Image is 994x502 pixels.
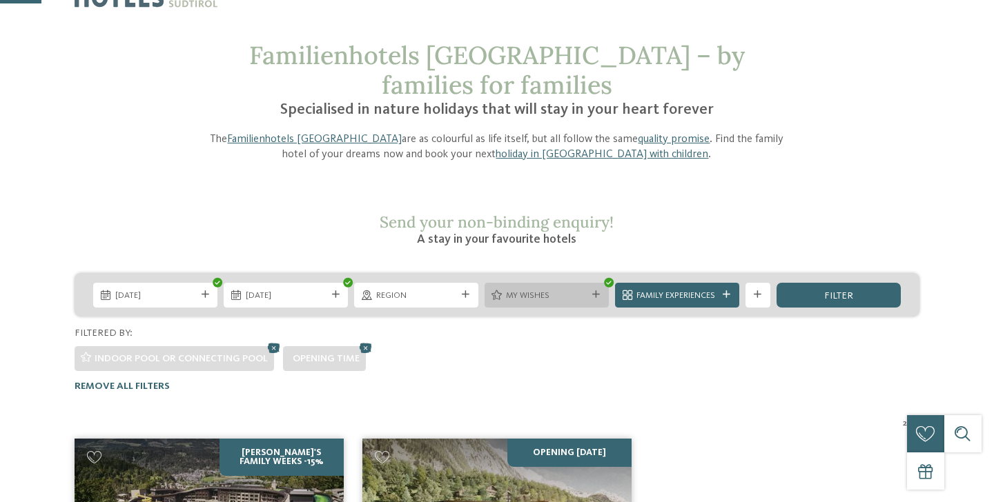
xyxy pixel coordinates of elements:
a: holiday in [GEOGRAPHIC_DATA] with children [496,149,708,160]
a: quality promise [638,134,710,145]
span: Specialised in nature holidays that will stay in your heart forever [280,102,714,117]
span: 2 [903,417,907,430]
span: Send your non-binding enquiry! [380,212,614,232]
span: Filtered by: [75,328,133,338]
span: Indoor pool or connecting pool [95,354,268,363]
span: filter [824,291,853,301]
span: [DATE] [115,290,196,302]
p: The are as colourful as life itself, but all follow the same . Find the family hotel of your drea... [202,132,792,163]
span: [DATE] [246,290,327,302]
span: A stay in your favourite hotels [417,233,576,245]
span: Family Experiences [636,290,717,302]
span: Opening time [293,354,360,363]
span: Familienhotels [GEOGRAPHIC_DATA] – by families for families [249,39,745,101]
span: Remove all filters [75,381,170,391]
span: Region [376,290,457,302]
span: My wishes [506,290,587,302]
a: Familienhotels [GEOGRAPHIC_DATA] [227,134,402,145]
